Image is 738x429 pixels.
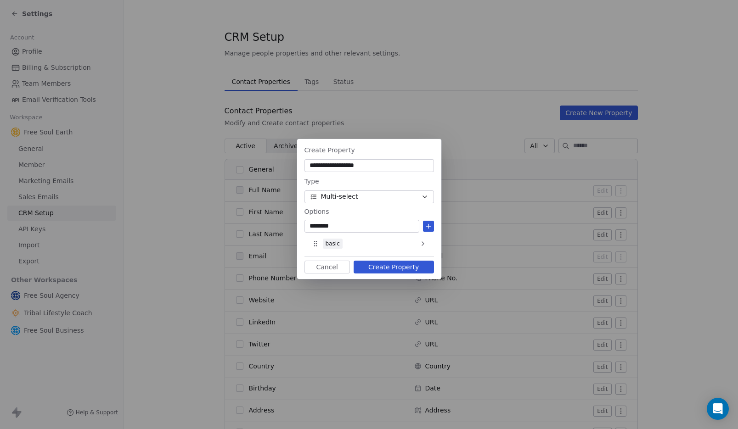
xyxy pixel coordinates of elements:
button: Cancel [304,261,350,273]
span: Multi-select [321,192,358,201]
span: Create Property [304,146,355,154]
span: Options [304,207,329,216]
button: Create Property [354,261,434,273]
div: basic [308,236,430,251]
button: Multi-select [304,190,434,203]
div: basic [326,240,340,248]
span: Type [304,178,319,185]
